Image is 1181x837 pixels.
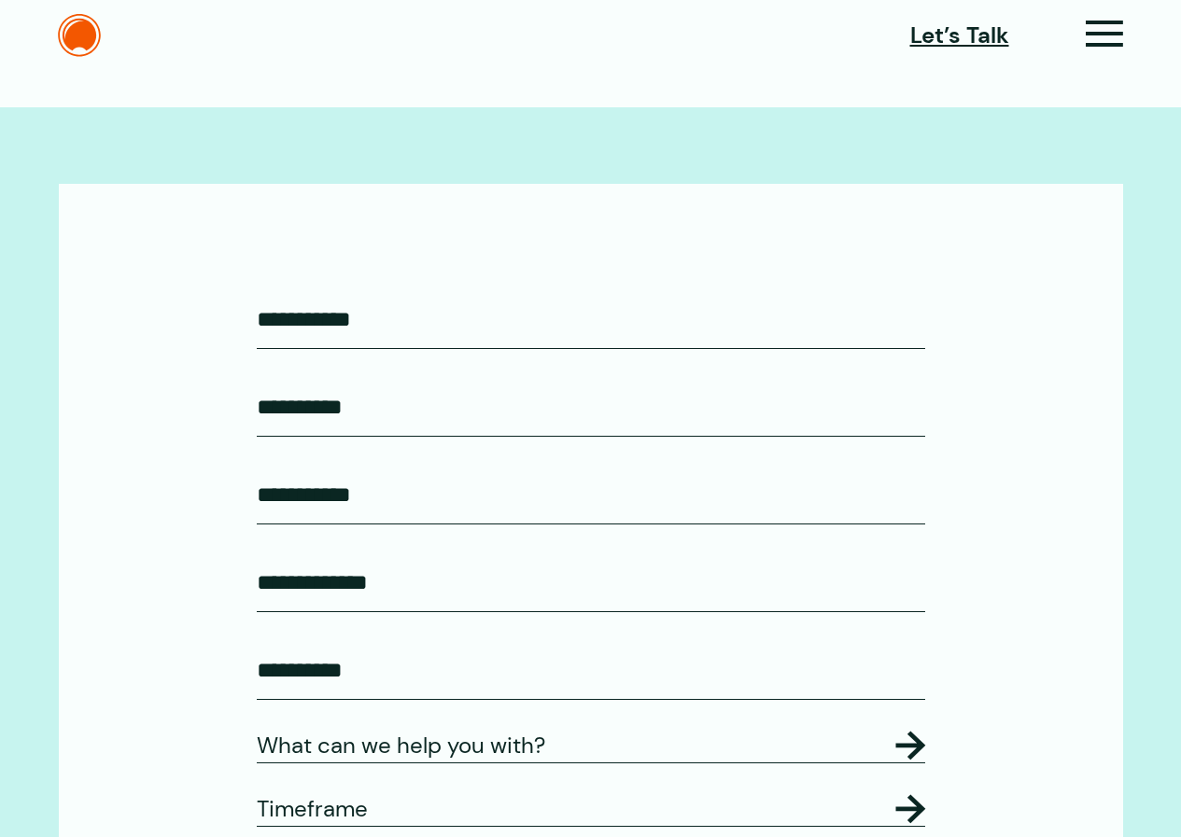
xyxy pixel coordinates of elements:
a: Let’s Talk [910,19,1009,52]
img: The Daylight Studio Logo [58,14,101,57]
legend: Timeframe [257,792,925,826]
legend: What can we help you with? [257,729,925,762]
